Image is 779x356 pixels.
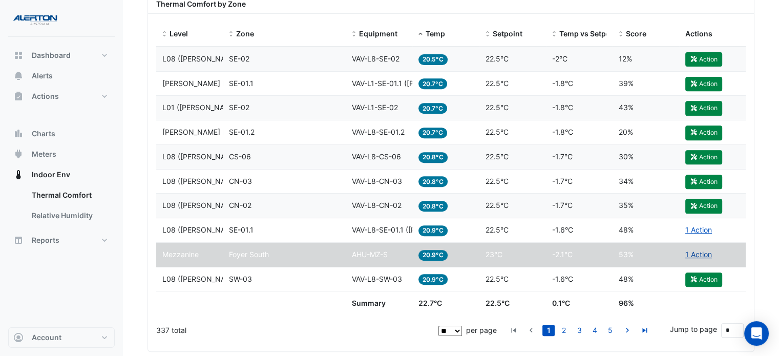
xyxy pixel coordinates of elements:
span: L08 (NABERS IE) [162,201,249,210]
span: -1.6°C [552,225,573,234]
li: page 3 [572,325,587,336]
span: Indoor Env [32,170,70,180]
span: 22.5°C [486,103,509,112]
span: VAV-L1-SE-01.1 (NABERS IE) [352,79,475,88]
span: 20.9°C [418,274,448,285]
span: -1.8°C [552,128,573,136]
span: 48% [619,225,634,234]
span: 22.5°C [486,128,509,136]
span: Temp [426,29,445,38]
span: VAV-L8-SE-01.1 (NABERS IE) [352,225,477,234]
app-icon: Alerts [13,71,24,81]
app-icon: Meters [13,149,24,159]
span: -1.7°C [552,201,573,210]
span: 20.7°C [418,128,447,138]
span: 20.9°C [418,250,448,261]
span: 20.8°C [418,176,448,187]
li: page 4 [587,325,602,336]
span: 22.5°C [486,152,509,161]
span: Equipment [359,29,397,38]
button: Alerts [8,66,115,86]
button: Reports [8,230,115,250]
span: 35% [619,201,634,210]
span: 22.5°C [486,201,509,210]
li: page 1 [541,325,556,336]
a: 4 [588,325,601,336]
span: Dashboard [32,50,71,60]
span: 20.7°C [418,78,447,89]
span: Account [32,332,61,343]
span: 22.5°C [486,54,509,63]
span: 22.5°C [486,275,509,283]
span: Alerts [32,71,53,81]
span: -2.1°C [552,250,573,259]
span: 22.7°C [418,299,442,307]
span: Setpoint [493,29,522,38]
span: 34% [619,177,634,185]
span: -1.8°C [552,103,573,112]
div: Open Intercom Messenger [744,321,769,346]
span: 23°C [486,250,502,259]
span: 22.5°C [486,177,509,185]
span: Meters [32,149,56,159]
button: Indoor Env [8,164,115,185]
img: Company Logo [12,8,58,29]
button: Meters [8,144,115,164]
span: 22.5°C [486,79,509,88]
app-icon: Reports [13,235,24,245]
label: Jump to page [670,324,717,334]
li: page 2 [556,325,572,336]
app-icon: Charts [13,129,24,139]
a: go to last page [639,325,651,336]
app-icon: Actions [13,91,24,101]
span: 20.5°C [418,54,448,65]
span: L08 (NABERS IE) [162,275,249,283]
span: 12% [619,54,632,63]
span: SE-01.1 [229,225,254,234]
button: Action [685,175,722,189]
span: VAV-L8-CN-03 [352,177,402,185]
span: AHU-MZ-S [352,250,388,259]
app-icon: Indoor Env [13,170,24,180]
span: Score [626,29,646,38]
div: Indoor Env [8,185,115,230]
span: -1.7°C [552,152,573,161]
span: 20.7°C [418,103,447,114]
button: Action [685,101,722,115]
span: Charts [32,129,55,139]
span: VAV-L8-SW-03 [352,275,402,283]
span: 22.5°C [486,225,509,234]
span: 30% [619,152,634,161]
a: 3 [573,325,585,336]
span: CN-02 [229,201,251,210]
span: -1.7°C [552,177,573,185]
span: 0.1°C [552,299,570,307]
a: 1 [542,325,555,336]
button: Dashboard [8,45,115,66]
span: VAV-L8-SE-01.2 [352,128,405,136]
span: VAV-L1-SE-02 [352,103,398,112]
span: 53% [619,250,634,259]
a: 1 Action [685,250,712,259]
li: page 5 [602,325,618,336]
span: SE-02 [229,103,249,112]
span: SE-01.1 [229,79,254,88]
span: SE-02 [229,54,249,63]
span: Level [170,29,188,38]
span: VAV-L8-CS-06 [352,152,401,161]
div: 337 total [156,318,436,343]
span: L08 (NABERS IE) [162,152,249,161]
span: 20.8°C [418,201,448,212]
span: SW-03 [229,275,252,283]
span: Temp vs Setpoint [559,29,620,38]
span: 96% [619,299,634,307]
span: -1.8°C [552,79,573,88]
span: CN-03 [229,177,252,185]
span: 20% [619,128,633,136]
span: VAV-L8-CN-02 [352,201,402,210]
span: Foyer South [229,250,269,259]
a: 2 [558,325,570,336]
button: Action [685,273,722,287]
span: 22.5°C [486,299,510,307]
span: Zone [236,29,254,38]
